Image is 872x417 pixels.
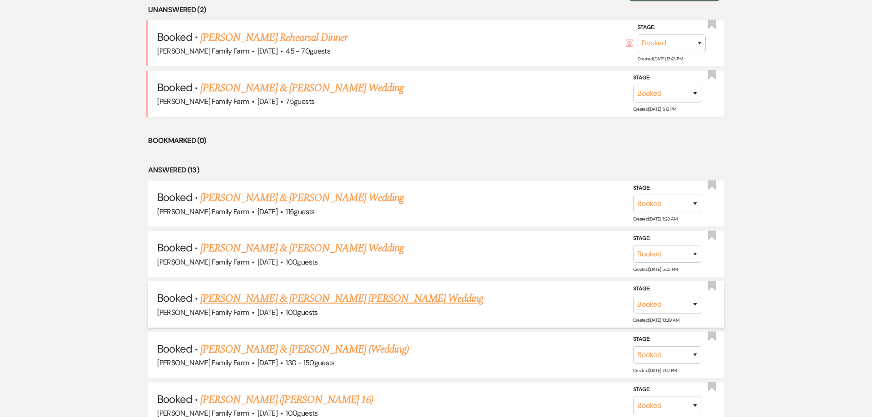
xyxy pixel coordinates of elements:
[286,308,317,317] span: 100 guests
[157,308,249,317] span: [PERSON_NAME] Family Farm
[633,73,701,83] label: Stage:
[258,207,277,216] span: [DATE]
[633,317,679,323] span: Created: [DATE] 10:29 AM
[148,4,723,16] li: Unanswered (2)
[157,46,249,56] span: [PERSON_NAME] Family Farm
[148,164,723,176] li: Answered (13)
[286,358,334,368] span: 130 - 150 guests
[286,97,314,106] span: 75 guests
[633,368,677,373] span: Created: [DATE] 7:52 PM
[148,135,723,147] li: Bookmarked (0)
[157,97,249,106] span: [PERSON_NAME] Family Farm
[633,183,701,193] label: Stage:
[638,23,706,33] label: Stage:
[286,46,330,56] span: 45 - 70 guests
[258,358,277,368] span: [DATE]
[157,257,249,267] span: [PERSON_NAME] Family Farm
[633,234,701,244] label: Stage:
[258,257,277,267] span: [DATE]
[286,207,314,216] span: 115 guests
[157,342,192,356] span: Booked
[633,385,701,395] label: Stage:
[157,190,192,204] span: Booked
[200,29,347,46] a: [PERSON_NAME] Rehearsal Dinner
[258,97,277,106] span: [DATE]
[157,240,192,255] span: Booked
[633,216,677,222] span: Created: [DATE] 11:28 AM
[633,106,676,112] span: Created: [DATE] 5:10 PM
[638,56,683,62] span: Created: [DATE] 12:43 PM
[633,334,701,344] label: Stage:
[157,392,192,406] span: Booked
[200,392,373,408] a: [PERSON_NAME] ([PERSON_NAME] 16)
[157,358,249,368] span: [PERSON_NAME] Family Farm
[286,257,317,267] span: 100 guests
[157,207,249,216] span: [PERSON_NAME] Family Farm
[200,80,404,96] a: [PERSON_NAME] & [PERSON_NAME] Wedding
[157,80,192,94] span: Booked
[200,190,404,206] a: [PERSON_NAME] & [PERSON_NAME] Wedding
[200,240,404,256] a: [PERSON_NAME] & [PERSON_NAME] Wedding
[200,341,409,358] a: [PERSON_NAME] & [PERSON_NAME] (Wedding)
[157,30,192,44] span: Booked
[200,290,483,307] a: [PERSON_NAME] & [PERSON_NAME] [PERSON_NAME] Wedding
[633,284,701,294] label: Stage:
[258,308,277,317] span: [DATE]
[157,291,192,305] span: Booked
[633,266,678,272] span: Created: [DATE] 5:03 PM
[258,46,277,56] span: [DATE]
